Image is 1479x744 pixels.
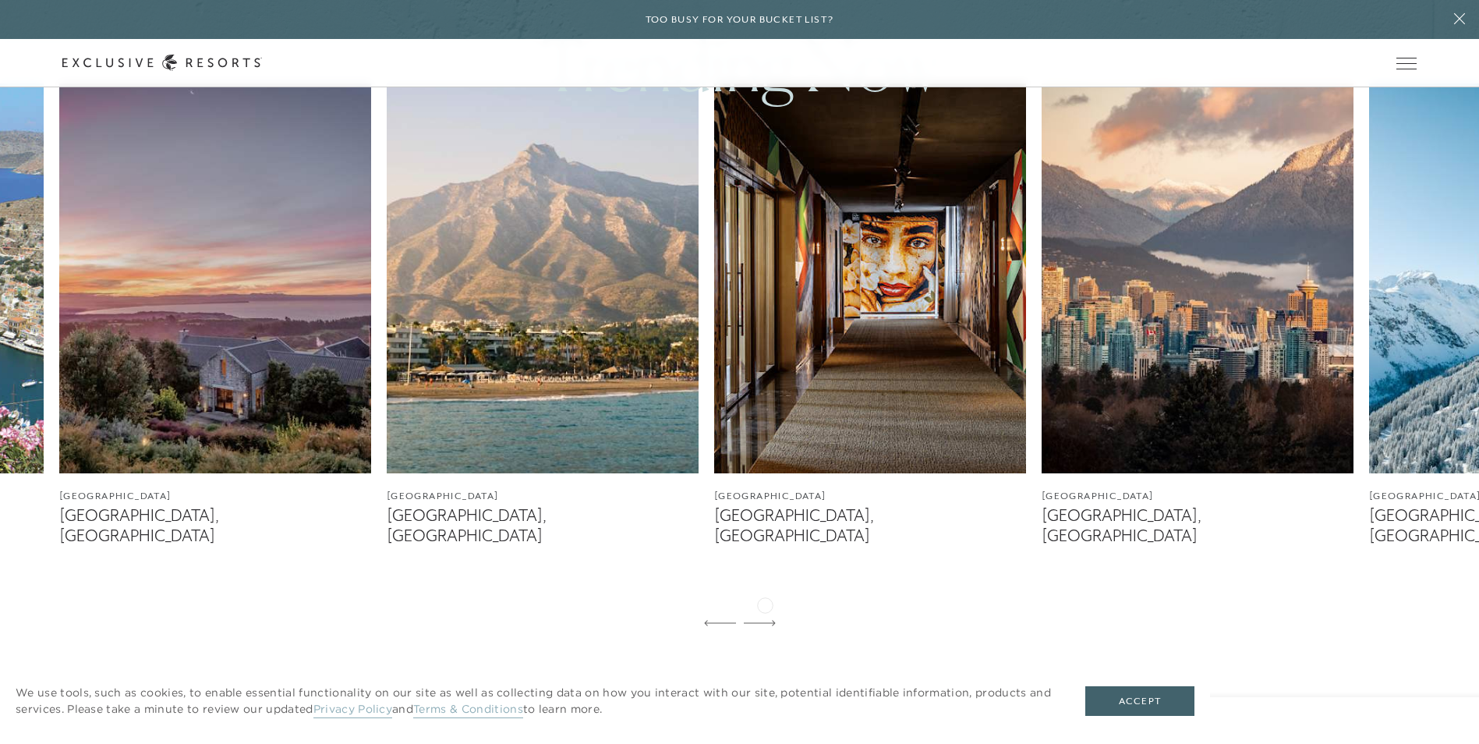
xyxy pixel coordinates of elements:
[413,702,523,718] a: Terms & Conditions
[387,489,699,504] figcaption: [GEOGRAPHIC_DATA]
[714,506,1026,545] figcaption: [GEOGRAPHIC_DATA], [GEOGRAPHIC_DATA]
[59,83,371,546] a: [GEOGRAPHIC_DATA][GEOGRAPHIC_DATA], [GEOGRAPHIC_DATA]
[1042,83,1353,546] a: [GEOGRAPHIC_DATA][GEOGRAPHIC_DATA], [GEOGRAPHIC_DATA]
[313,702,392,718] a: Privacy Policy
[714,489,1026,504] figcaption: [GEOGRAPHIC_DATA]
[646,12,834,27] h6: Too busy for your bucket list?
[387,506,699,545] figcaption: [GEOGRAPHIC_DATA], [GEOGRAPHIC_DATA]
[387,83,699,546] a: [GEOGRAPHIC_DATA][GEOGRAPHIC_DATA], [GEOGRAPHIC_DATA]
[59,506,371,545] figcaption: [GEOGRAPHIC_DATA], [GEOGRAPHIC_DATA]
[1085,686,1194,716] button: Accept
[16,685,1054,717] p: We use tools, such as cookies, to enable essential functionality on our site as well as collectin...
[1042,489,1353,504] figcaption: [GEOGRAPHIC_DATA]
[59,489,371,504] figcaption: [GEOGRAPHIC_DATA]
[1042,506,1353,545] figcaption: [GEOGRAPHIC_DATA], [GEOGRAPHIC_DATA]
[714,83,1026,546] a: [GEOGRAPHIC_DATA][GEOGRAPHIC_DATA], [GEOGRAPHIC_DATA]
[1396,58,1417,69] button: Open navigation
